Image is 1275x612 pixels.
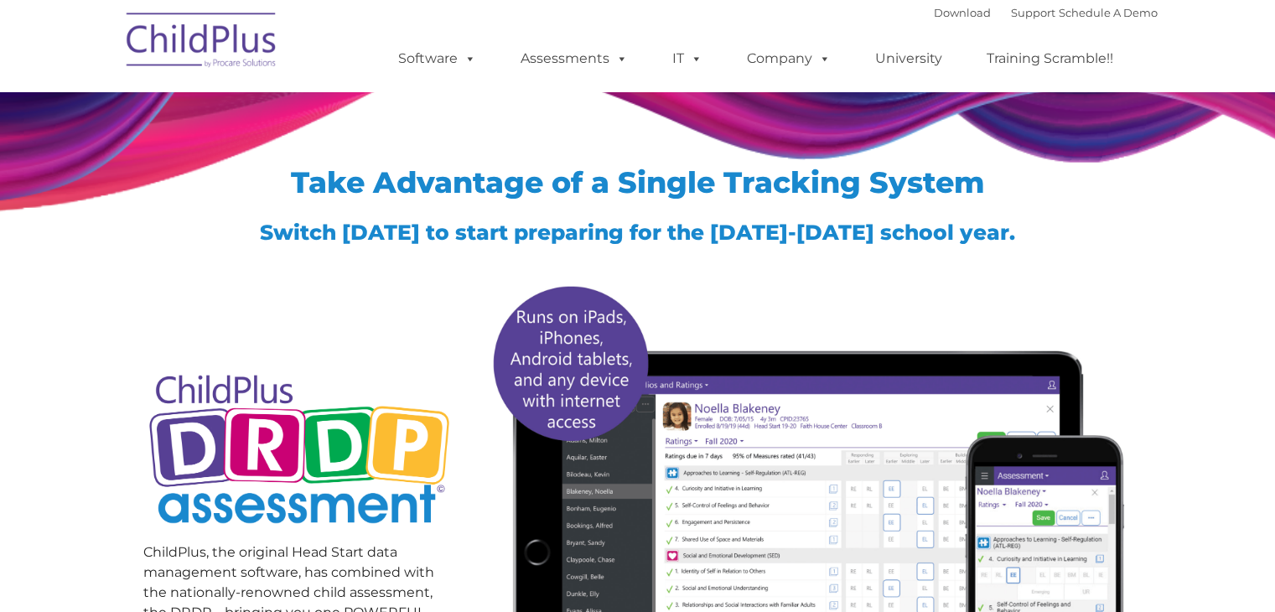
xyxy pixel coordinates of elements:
[970,42,1130,75] a: Training Scramble!!
[381,42,493,75] a: Software
[143,356,456,547] img: Copyright - DRDP Logo
[260,220,1015,245] span: Switch [DATE] to start preparing for the [DATE]-[DATE] school year.
[730,42,847,75] a: Company
[504,42,645,75] a: Assessments
[934,6,991,19] a: Download
[1059,6,1158,19] a: Schedule A Demo
[934,6,1158,19] font: |
[291,164,985,200] span: Take Advantage of a Single Tracking System
[656,42,719,75] a: IT
[118,1,286,85] img: ChildPlus by Procare Solutions
[858,42,959,75] a: University
[1011,6,1055,19] a: Support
